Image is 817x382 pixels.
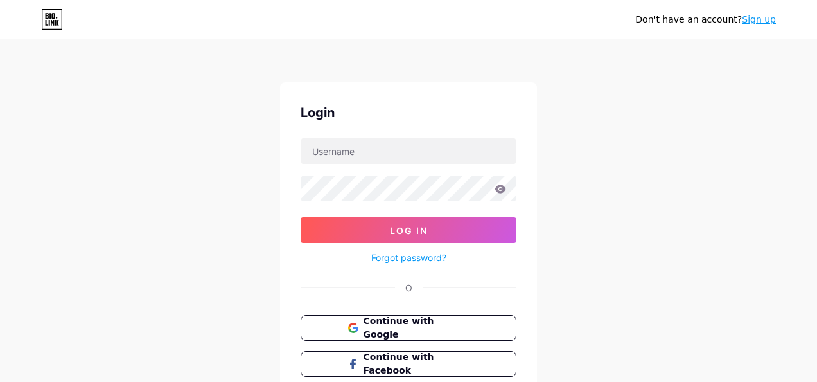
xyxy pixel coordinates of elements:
div: Login [301,103,516,122]
span: Log In [390,225,428,236]
input: Username [301,138,516,164]
button: Continue with Google [301,315,516,341]
span: Continue with Google [364,314,470,341]
div: O [405,281,412,295]
a: Sign up [742,14,776,24]
button: Log In [301,217,516,243]
a: Forgot password? [371,251,446,264]
div: Don't have an account? [635,13,776,26]
span: Continue with Facebook [364,350,470,377]
button: Continue with Facebook [301,351,516,377]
